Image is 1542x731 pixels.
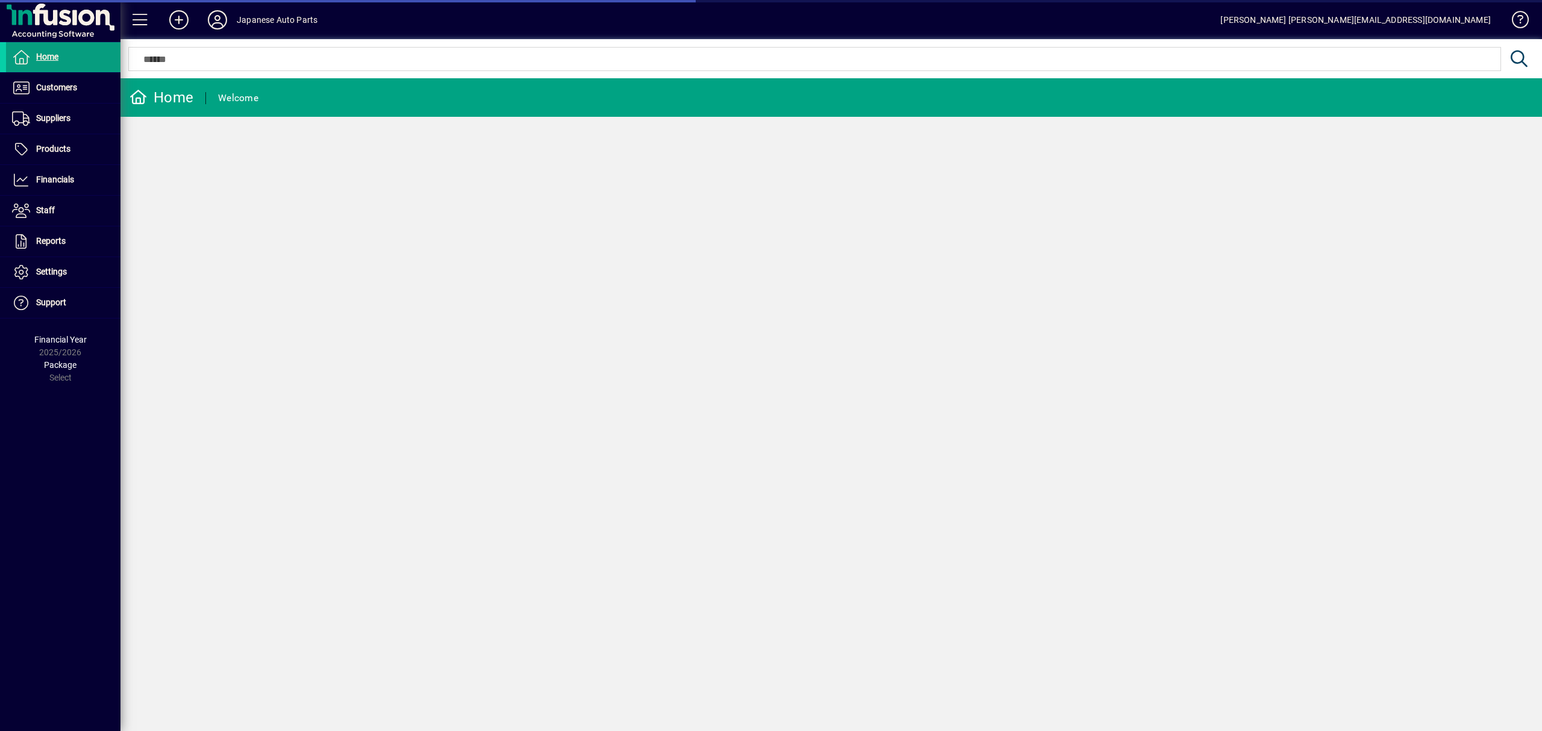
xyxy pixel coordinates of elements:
[36,144,70,154] span: Products
[36,297,66,307] span: Support
[44,360,76,370] span: Package
[36,52,58,61] span: Home
[6,73,120,103] a: Customers
[6,288,120,318] a: Support
[1220,10,1491,30] div: [PERSON_NAME] [PERSON_NAME][EMAIL_ADDRESS][DOMAIN_NAME]
[237,10,317,30] div: Japanese Auto Parts
[34,335,87,344] span: Financial Year
[160,9,198,31] button: Add
[6,165,120,195] a: Financials
[6,104,120,134] a: Suppliers
[6,196,120,226] a: Staff
[36,82,77,92] span: Customers
[130,88,193,107] div: Home
[1503,2,1527,42] a: Knowledge Base
[36,113,70,123] span: Suppliers
[36,175,74,184] span: Financials
[36,267,67,276] span: Settings
[218,89,258,108] div: Welcome
[6,257,120,287] a: Settings
[6,226,120,257] a: Reports
[198,9,237,31] button: Profile
[6,134,120,164] a: Products
[36,236,66,246] span: Reports
[36,205,55,215] span: Staff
